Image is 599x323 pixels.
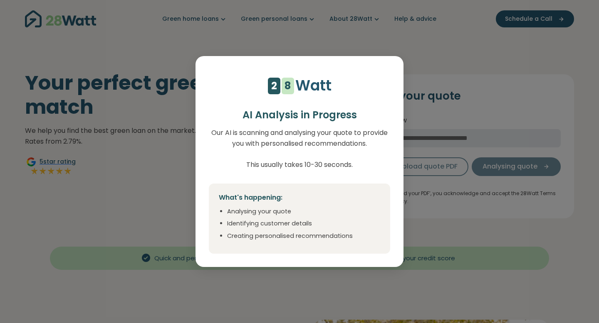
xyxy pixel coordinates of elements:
li: Creating personalised recommendations [227,232,380,241]
li: Identifying customer details [227,219,380,228]
h4: What's happening: [219,193,380,202]
p: Our AI is scanning and analysing your quote to provide you with personalised recommendations. Thi... [209,127,390,170]
div: 2 [271,78,277,94]
li: Analysing your quote [227,207,380,216]
h2: AI Analysis in Progress [209,109,390,121]
div: 8 [285,78,291,94]
p: Watt [295,74,332,97]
